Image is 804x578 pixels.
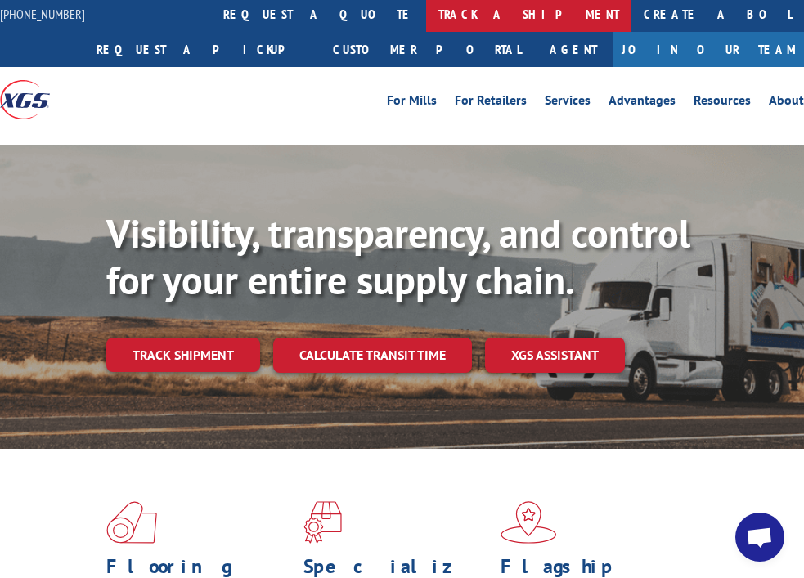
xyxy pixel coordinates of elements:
b: Visibility, transparency, and control for your entire supply chain. [106,208,690,306]
img: xgs-icon-flagship-distribution-model-red [501,501,557,544]
a: For Retailers [455,94,527,112]
a: Join Our Team [613,32,804,67]
a: Services [545,94,591,112]
a: Track shipment [106,338,260,372]
a: For Mills [387,94,437,112]
a: Resources [694,94,751,112]
a: Agent [533,32,613,67]
a: About [769,94,804,112]
a: Advantages [609,94,676,112]
a: XGS ASSISTANT [485,338,625,373]
img: xgs-icon-focused-on-flooring-red [303,501,342,544]
a: Calculate transit time [273,338,472,373]
a: Request a pickup [84,32,321,67]
div: Open chat [735,513,784,562]
img: xgs-icon-total-supply-chain-intelligence-red [106,501,157,544]
a: Customer Portal [321,32,533,67]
